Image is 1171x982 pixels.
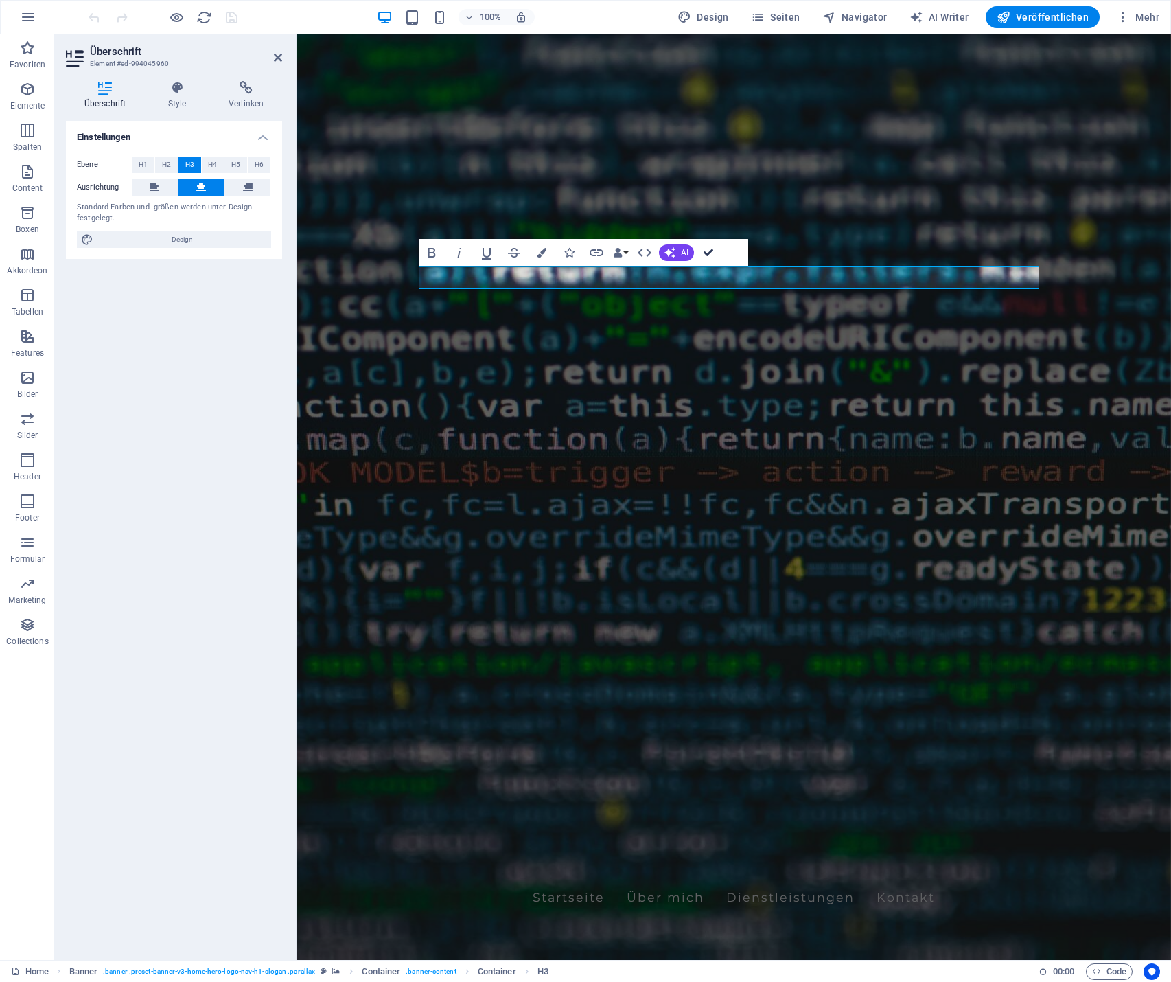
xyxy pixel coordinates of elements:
button: Strikethrough [501,239,527,266]
span: Design [97,231,267,248]
span: Design [677,10,729,24]
h4: Überschrift [66,81,150,110]
p: Collections [6,636,48,647]
button: Icons [556,239,582,266]
nav: breadcrumb [69,963,548,980]
button: H3 [178,157,201,173]
span: H2 [162,157,171,173]
h6: 100% [479,9,501,25]
p: Footer [15,512,40,523]
button: Confirm (Ctrl+⏎) [695,239,721,266]
button: Code [1086,963,1133,980]
span: . banner-content [406,963,456,980]
h2: Überschrift [90,45,282,58]
p: Content [12,183,43,194]
p: Formular [10,553,45,564]
button: Italic (Ctrl+I) [446,239,472,266]
span: . banner .preset-banner-v3-home-hero-logo-nav-h1-slogan .parallax [103,963,315,980]
span: Navigator [822,10,888,24]
button: Underline (Ctrl+U) [474,239,500,266]
button: Seiten [745,6,806,28]
a: Klick, um Auswahl aufzuheben. Doppelklick öffnet Seitenverwaltung [11,963,49,980]
p: Boxen [16,224,39,235]
button: 100% [459,9,507,25]
h4: Verlinken [210,81,282,110]
p: Bilder [17,389,38,400]
p: Tabellen [12,306,43,317]
button: H6 [248,157,270,173]
span: Seiten [751,10,800,24]
p: Akkordeon [7,265,47,276]
span: AI [681,249,688,257]
span: 00 00 [1053,963,1074,980]
button: Klicke hier, um den Vorschau-Modus zu verlassen [168,9,185,25]
span: H1 [139,157,148,173]
p: Features [11,347,44,358]
span: Klick zum Auswählen. Doppelklick zum Bearbeiten [478,963,516,980]
label: Ausrichtung [77,179,132,196]
span: H4 [208,157,217,173]
i: Seite neu laden [196,10,212,25]
p: Spalten [13,141,42,152]
div: Standard-Farben und -größen werden unter Design festgelegt. [77,202,271,225]
span: AI Writer [909,10,969,24]
button: H4 [202,157,224,173]
span: H6 [255,157,264,173]
button: AI [659,244,694,261]
button: Link [583,239,610,266]
button: Design [672,6,734,28]
p: Marketing [8,595,46,606]
button: Mehr [1111,6,1165,28]
span: Veröffentlichen [997,10,1089,24]
button: H5 [224,157,247,173]
i: Element verfügt über einen Hintergrund [332,968,340,975]
button: Navigator [817,6,893,28]
p: Elemente [10,100,45,111]
span: Klick zum Auswählen. Doppelklick zum Bearbeiten [362,963,400,980]
i: Dieses Element ist ein anpassbares Preset [321,968,327,975]
button: AI Writer [904,6,975,28]
span: Klick zum Auswählen. Doppelklick zum Bearbeiten [537,963,548,980]
button: Design [77,231,271,248]
span: : [1063,966,1065,977]
p: Favoriten [10,59,45,70]
p: Header [14,471,41,482]
div: Design (Strg+Alt+Y) [672,6,734,28]
button: H1 [132,157,154,173]
span: Klick zum Auswählen. Doppelklick zum Bearbeiten [69,963,98,980]
h4: Style [150,81,210,110]
button: H2 [155,157,178,173]
p: Slider [17,430,38,441]
button: Veröffentlichen [986,6,1100,28]
button: Colors [529,239,555,266]
label: Ebene [77,157,132,173]
button: reload [196,9,212,25]
h4: Einstellungen [66,121,282,146]
button: Data Bindings [611,239,630,266]
i: Bei Größenänderung Zoomstufe automatisch an das gewählte Gerät anpassen. [515,11,527,23]
span: H3 [185,157,194,173]
button: Usercentrics [1144,963,1160,980]
h6: Session-Zeit [1039,963,1075,980]
button: HTML [631,239,658,266]
h3: Element #ed-994045960 [90,58,255,70]
span: Code [1092,963,1126,980]
button: Bold (Ctrl+B) [419,239,445,266]
span: Mehr [1116,10,1159,24]
span: H5 [231,157,240,173]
